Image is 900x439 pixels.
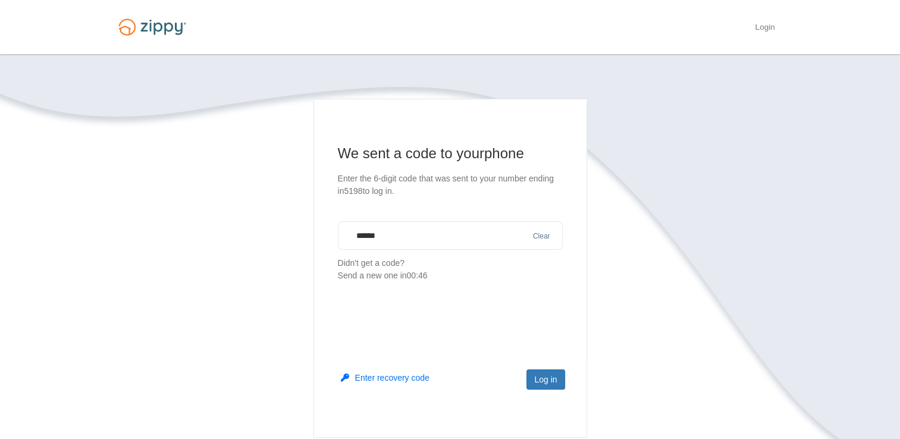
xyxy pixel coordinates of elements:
[338,257,563,282] p: Didn't get a code?
[755,23,774,35] a: Login
[341,372,429,384] button: Enter recovery code
[529,231,554,242] button: Clear
[111,13,193,41] img: Logo
[338,173,563,197] p: Enter the 6-digit code that was sent to your number ending in 5198 to log in.
[338,269,563,282] div: Send a new one in 00:46
[526,369,565,390] button: Log in
[338,144,563,163] h1: We sent a code to your phone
